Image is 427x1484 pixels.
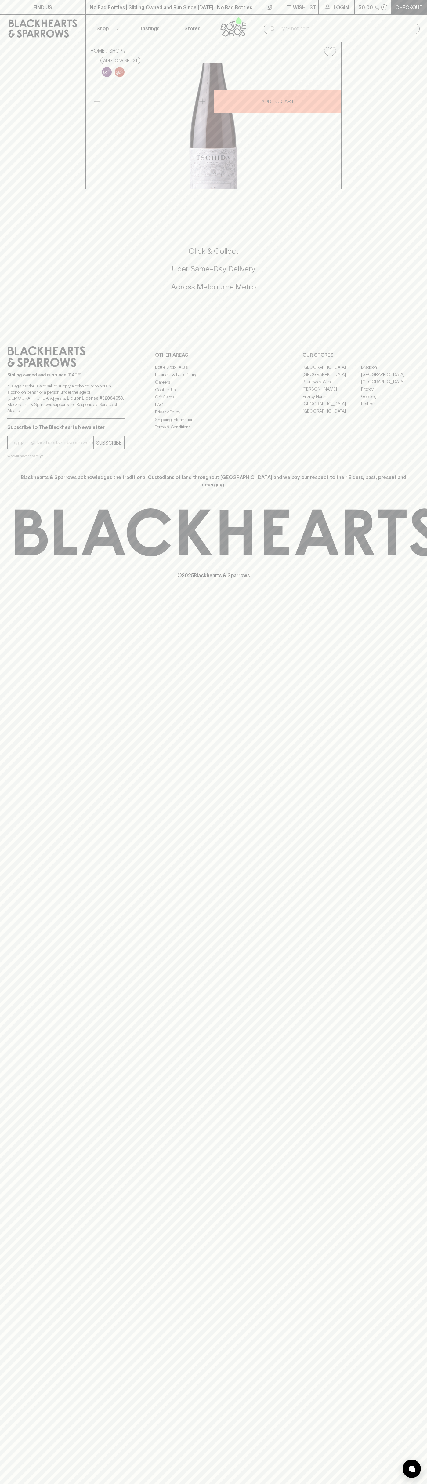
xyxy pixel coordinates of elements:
h5: Across Melbourne Metro [7,282,420,292]
a: [GEOGRAPHIC_DATA] [302,363,361,371]
a: Terms & Conditions [155,424,272,431]
p: ADD TO CART [261,98,294,105]
input: e.g. jane@blackheartsandsparrows.com.au [12,438,93,448]
strong: Liquor License #32064953 [67,396,123,401]
a: Brunswick West [302,378,361,385]
p: Shop [96,25,109,32]
a: Careers [155,379,272,386]
p: FIND US [33,4,52,11]
p: Subscribe to The Blackhearts Newsletter [7,424,125,431]
button: SUBSCRIBE [94,436,124,449]
button: Add to wishlist [322,45,338,60]
a: Made and bottled without any added Sulphur Dioxide (SO2) [113,66,126,78]
a: Bottle Drop FAQ's [155,364,272,371]
a: FAQ's [155,401,272,408]
a: Geelong [361,393,420,400]
p: We will never spam you [7,453,125,459]
div: Call to action block [7,222,420,324]
a: Fitzroy North [302,393,361,400]
img: bubble-icon [409,1466,415,1472]
a: Prahran [361,400,420,407]
a: Contact Us [155,386,272,393]
p: Wishlist [293,4,316,11]
button: Shop [86,15,128,42]
a: [PERSON_NAME] [302,385,361,393]
p: $0.00 [358,4,373,11]
a: [GEOGRAPHIC_DATA] [302,371,361,378]
a: Stores [171,15,214,42]
p: SUBSCRIBE [96,439,122,446]
img: Lo-Fi [102,67,112,77]
a: [GEOGRAPHIC_DATA] [302,400,361,407]
button: ADD TO CART [214,90,341,113]
p: OUR STORES [302,351,420,358]
p: Stores [184,25,200,32]
p: Sibling owned and run since [DATE] [7,372,125,378]
a: Shipping Information [155,416,272,423]
h5: Uber Same-Day Delivery [7,264,420,274]
p: 0 [383,5,385,9]
p: Blackhearts & Sparrows acknowledges the traditional Custodians of land throughout [GEOGRAPHIC_DAT... [12,474,415,488]
a: Some may call it natural, others minimum intervention, either way, it’s hands off & maybe even a ... [100,66,113,78]
p: OTHER AREAS [155,351,272,358]
a: [GEOGRAPHIC_DATA] [302,407,361,415]
a: Tastings [128,15,171,42]
a: [GEOGRAPHIC_DATA] [361,371,420,378]
p: Tastings [140,25,159,32]
a: Business & Bulk Gifting [155,371,272,378]
a: Fitzroy [361,385,420,393]
a: SHOP [109,48,122,53]
p: Checkout [395,4,423,11]
a: [GEOGRAPHIC_DATA] [361,378,420,385]
a: Braddon [361,363,420,371]
p: It is against the law to sell or supply alcohol to, or to obtain alcohol on behalf of a person un... [7,383,125,413]
h5: Click & Collect [7,246,420,256]
p: Login [334,4,349,11]
input: Try "Pinot noir" [278,24,415,34]
a: Gift Cards [155,394,272,401]
a: HOME [91,48,105,53]
a: Privacy Policy [155,409,272,416]
button: Add to wishlist [100,57,140,64]
img: Sulphur Free [115,67,125,77]
img: 40652.png [86,63,341,189]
